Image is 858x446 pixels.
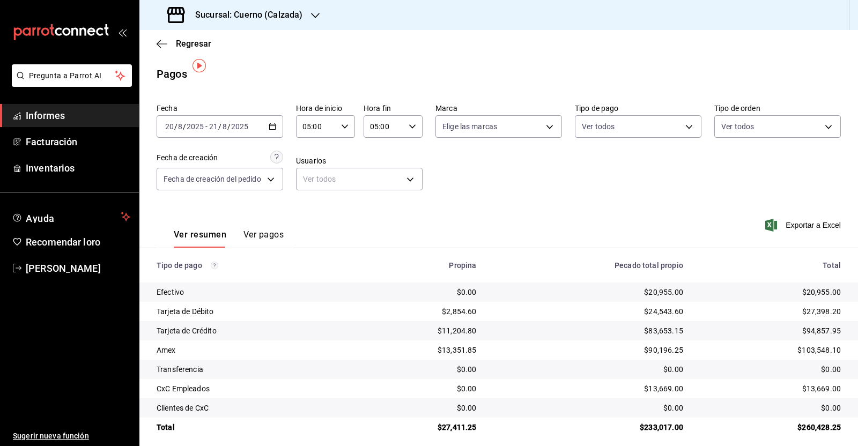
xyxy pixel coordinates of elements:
[174,122,177,131] font: /
[157,261,202,270] font: Tipo de pago
[449,261,476,270] font: Propina
[821,365,841,374] font: $0.00
[797,346,841,354] font: $103,548.10
[767,219,841,232] button: Exportar a Excel
[157,404,209,412] font: Clientes de CxC
[157,384,210,393] font: CxC Empleados
[457,384,477,393] font: $0.00
[26,213,55,224] font: Ayuda
[714,104,760,113] font: Tipo de orden
[12,64,132,87] button: Pregunta a Parrot AI
[575,104,619,113] font: Tipo de pago
[644,326,683,335] font: $83,653.15
[205,122,208,131] font: -
[209,122,218,131] input: --
[118,28,127,36] button: abrir_cajón_menú
[582,122,615,131] font: Ver todos
[364,104,391,113] font: Hora fin
[174,229,226,240] font: Ver resumen
[157,104,177,113] font: Fecha
[457,404,477,412] font: $0.00
[193,59,206,72] img: Marcador de información sobre herramientas
[29,71,102,80] font: Pregunta a Parrot AI
[177,122,183,131] input: --
[802,288,841,296] font: $20,955.00
[26,263,101,274] font: [PERSON_NAME]
[663,404,683,412] font: $0.00
[435,104,457,113] font: Marca
[183,122,186,131] font: /
[644,288,683,296] font: $20,955.00
[164,175,261,183] font: Fecha de creación del pedido
[165,122,174,131] input: --
[243,229,284,240] font: Ver pagos
[157,365,203,374] font: Transferencia
[802,384,841,393] font: $13,669.00
[457,365,477,374] font: $0.00
[303,175,336,183] font: Ver todos
[211,262,218,269] svg: Los pagos realizados con Pay y otras terminales son montos brutos.
[644,307,683,316] font: $24,543.60
[821,404,841,412] font: $0.00
[157,39,211,49] button: Regresar
[802,307,841,316] font: $27,398.20
[797,423,841,432] font: $260,428.25
[157,288,184,296] font: Efectivo
[438,326,477,335] font: $11,204.80
[442,122,497,131] font: Elige las marcas
[195,10,302,20] font: Sucursal: Cuerno (Calzada)
[296,157,326,165] font: Usuarios
[438,423,477,432] font: $27,411.25
[157,423,175,432] font: Total
[457,288,477,296] font: $0.00
[26,162,75,174] font: Inventarios
[174,229,284,248] div: pestañas de navegación
[157,153,218,162] font: Fecha de creación
[615,261,683,270] font: Pecado total propio
[640,423,683,432] font: $233,017.00
[823,261,841,270] font: Total
[176,39,211,49] font: Regresar
[663,365,683,374] font: $0.00
[721,122,754,131] font: Ver todos
[26,236,100,248] font: Recomendar loro
[8,78,132,89] a: Pregunta a Parrot AI
[802,326,841,335] font: $94,857.95
[231,122,249,131] input: ----
[442,307,476,316] font: $2,854.60
[296,104,342,113] font: Hora de inicio
[26,136,77,147] font: Facturación
[222,122,227,131] input: --
[644,346,683,354] font: $90,196.25
[157,307,214,316] font: Tarjeta de Débito
[218,122,221,131] font: /
[26,110,65,121] font: Informes
[157,68,187,80] font: Pagos
[438,346,477,354] font: $13,351.85
[157,326,217,335] font: Tarjeta de Crédito
[186,122,204,131] input: ----
[13,432,89,440] font: Sugerir nueva función
[644,384,683,393] font: $13,669.00
[786,221,841,229] font: Exportar a Excel
[227,122,231,131] font: /
[157,346,176,354] font: Amex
